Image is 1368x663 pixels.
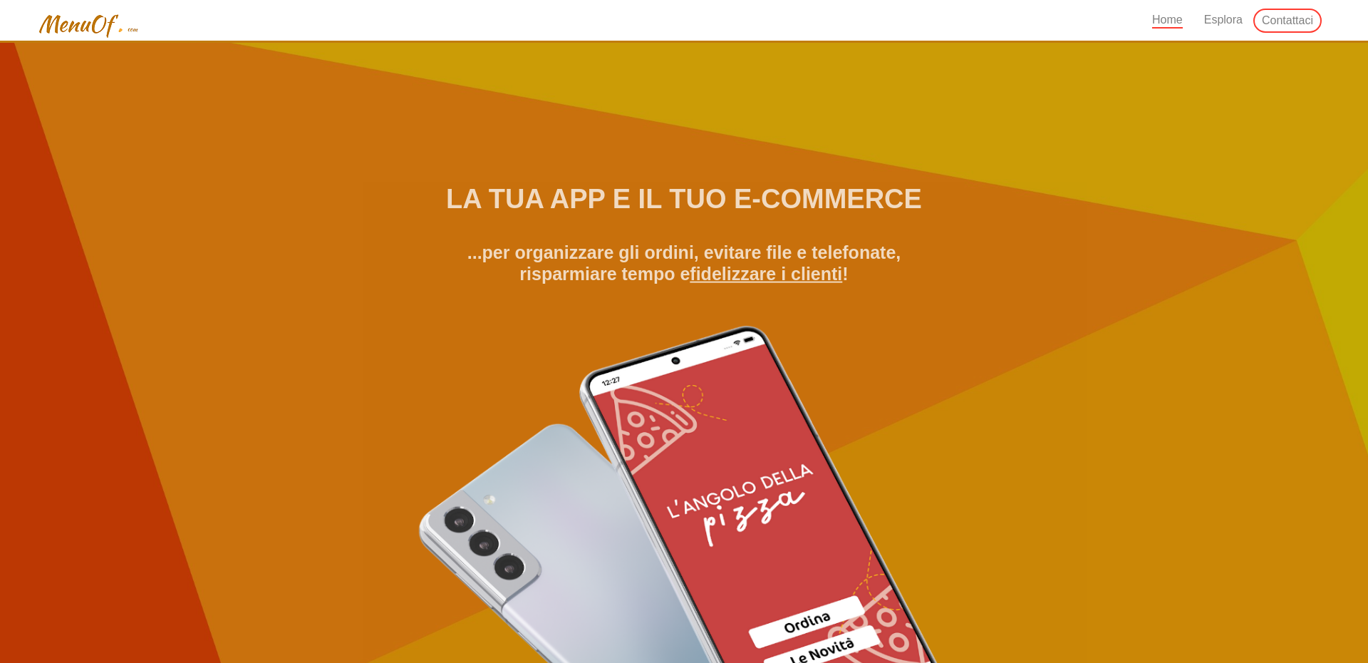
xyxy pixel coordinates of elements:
[1253,9,1322,33] a: Contattaci
[415,168,953,212] h1: La tua app e il tuo e-commerce
[690,255,842,274] u: fidelizzare i clienti
[1204,13,1243,29] span: Esplora
[1152,13,1183,29] span: Home
[467,233,901,274] b: ...per organizzare gli ordini, evitare file e telefonate, risparmiare tempo e !
[36,13,140,39] img: menuof_2.png
[1262,14,1313,29] span: Contattaci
